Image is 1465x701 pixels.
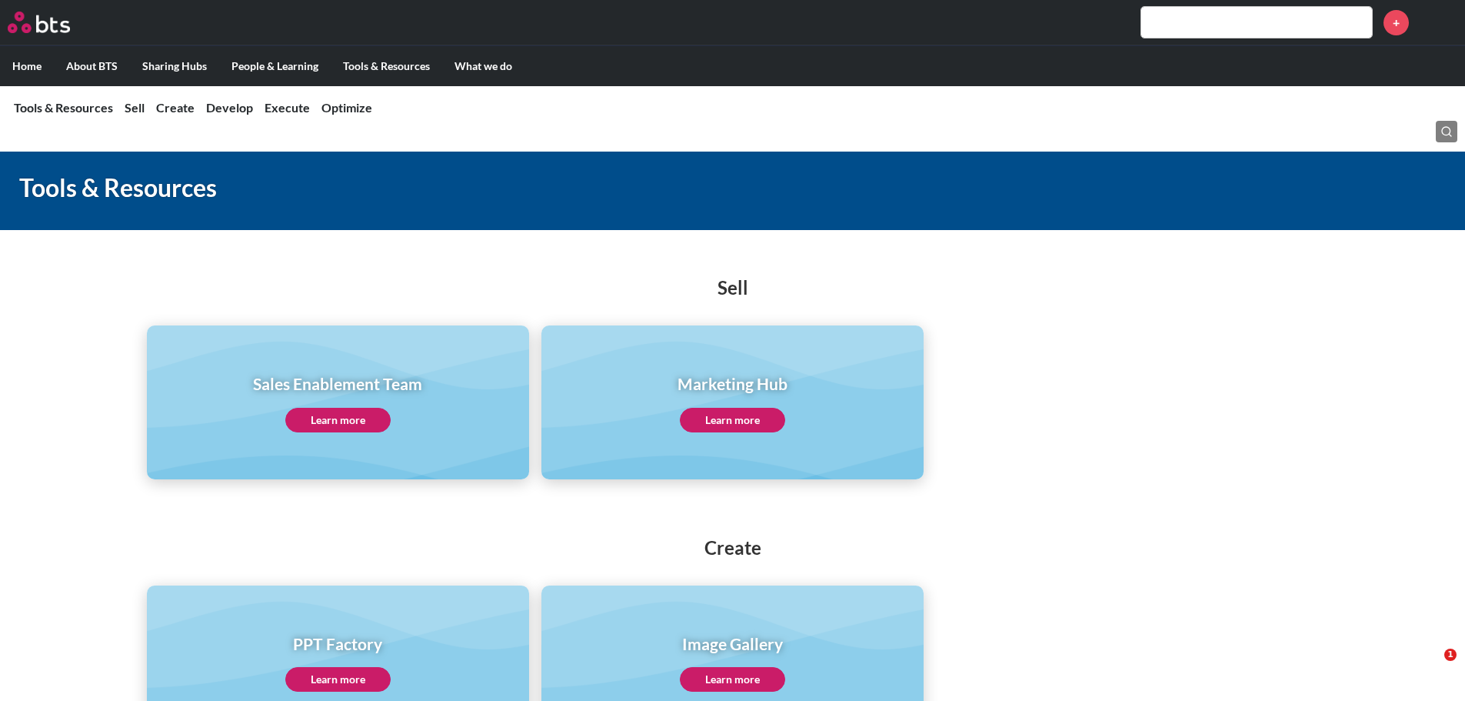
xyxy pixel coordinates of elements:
[331,46,442,86] label: Tools & Resources
[206,100,253,115] a: Develop
[125,100,145,115] a: Sell
[265,100,310,115] a: Execute
[1420,4,1457,41] img: Jaewon Kim
[130,46,219,86] label: Sharing Hubs
[321,100,372,115] a: Optimize
[19,171,1017,205] h1: Tools & Resources
[442,46,524,86] label: What we do
[1420,4,1457,41] a: Profile
[285,633,391,655] h1: PPT Factory
[680,633,785,655] h1: Image Gallery
[285,408,391,432] a: Learn more
[285,667,391,692] a: Learn more
[253,372,422,395] h1: Sales Enablement Team
[678,372,787,395] h1: Marketing Hub
[219,46,331,86] label: People & Learning
[680,667,785,692] a: Learn more
[156,100,195,115] a: Create
[1444,649,1457,661] span: 1
[1383,10,1409,35] a: +
[14,100,113,115] a: Tools & Resources
[1413,649,1450,686] iframe: Intercom live chat
[54,46,130,86] label: About BTS
[680,408,785,432] a: Learn more
[8,12,70,33] img: BTS Logo
[8,12,98,33] a: Go home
